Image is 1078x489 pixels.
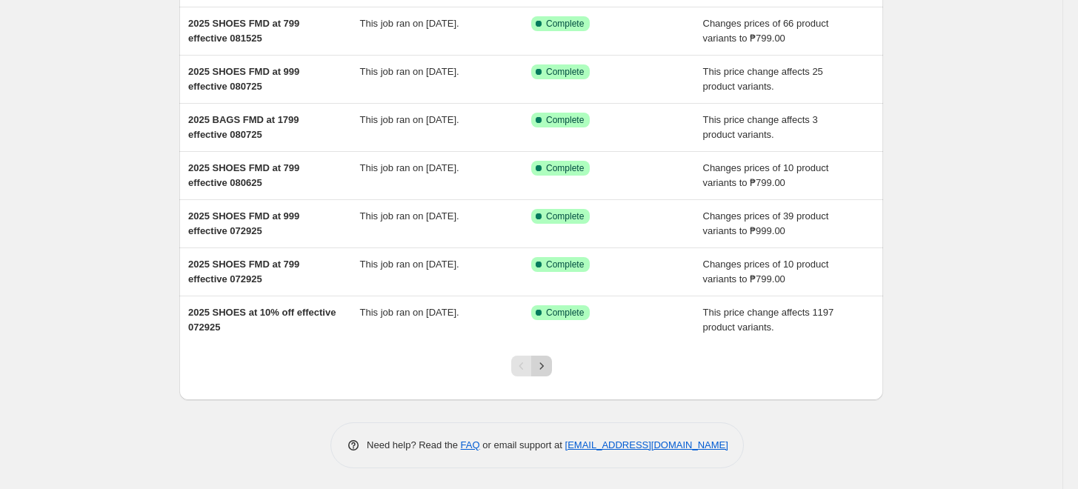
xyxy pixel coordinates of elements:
span: Changes prices of 66 product variants to ₱799.00 [703,18,829,44]
span: 2025 BAGS FMD at 1799 effective 080725 [188,114,299,140]
span: This job ran on [DATE]. [360,18,459,29]
span: Complete [546,114,584,126]
span: This price change affects 3 product variants. [703,114,818,140]
span: 2025 SHOES at 10% off effective 072925 [188,307,336,333]
a: FAQ [461,439,480,450]
span: Complete [546,259,584,270]
button: Next [531,356,552,376]
span: 2025 SHOES FMD at 999 effective 072925 [188,210,299,236]
span: Changes prices of 10 product variants to ₱799.00 [703,162,829,188]
span: This job ran on [DATE]. [360,259,459,270]
span: Changes prices of 10 product variants to ₱799.00 [703,259,829,285]
span: 2025 SHOES FMD at 799 effective 080625 [188,162,299,188]
span: Complete [546,307,584,319]
span: 2025 SHOES FMD at 999 effective 080725 [188,66,299,92]
a: [EMAIL_ADDRESS][DOMAIN_NAME] [565,439,728,450]
span: Complete [546,162,584,174]
span: Changes prices of 39 product variants to ₱999.00 [703,210,829,236]
span: This job ran on [DATE]. [360,66,459,77]
span: This job ran on [DATE]. [360,210,459,222]
nav: Pagination [511,356,552,376]
span: 2025 SHOES FMD at 799 effective 072925 [188,259,299,285]
span: This price change affects 25 product variants. [703,66,823,92]
span: Complete [546,66,584,78]
span: Complete [546,18,584,30]
span: 2025 SHOES FMD at 799 effective 081525 [188,18,299,44]
span: Complete [546,210,584,222]
span: This job ran on [DATE]. [360,114,459,125]
span: This price change affects 1197 product variants. [703,307,834,333]
span: This job ran on [DATE]. [360,307,459,318]
span: Need help? Read the [367,439,461,450]
span: This job ran on [DATE]. [360,162,459,173]
span: or email support at [480,439,565,450]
